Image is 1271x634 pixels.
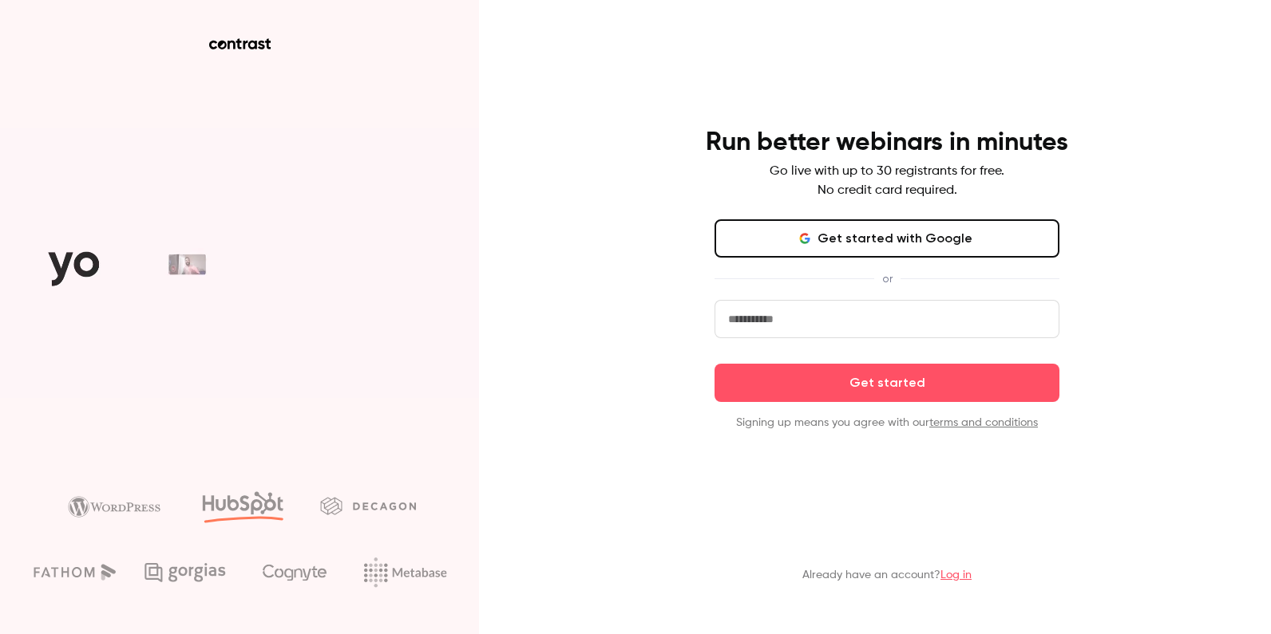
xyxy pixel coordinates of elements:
span: or [874,270,901,287]
p: Already have an account? [802,567,972,583]
button: Get started [715,364,1059,402]
button: Get started with Google [715,219,1059,258]
img: decagon [320,497,416,514]
p: Go live with up to 30 registrants for free. No credit card required. [770,162,1004,200]
a: terms and conditions [929,417,1038,428]
p: Signing up means you agree with our [715,415,1059,431]
a: Log in [940,569,972,581]
h4: Run better webinars in minutes [706,127,1068,159]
